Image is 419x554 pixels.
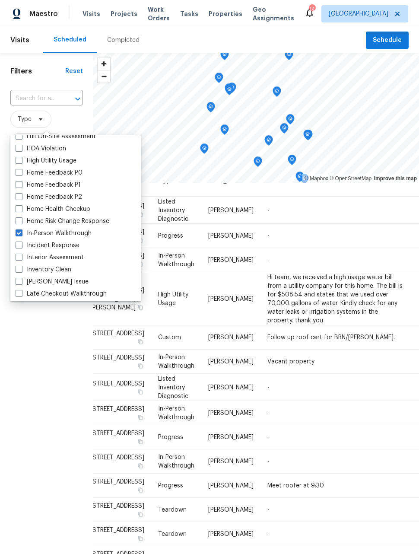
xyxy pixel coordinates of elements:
div: Map marker [295,172,304,185]
button: Open [72,93,84,105]
span: [PERSON_NAME] [208,483,254,489]
div: Scheduled [54,35,86,44]
label: [PERSON_NAME] Issue [16,277,89,286]
span: [STREET_ADDRESS] [90,527,144,533]
button: Copy Address [136,303,144,311]
div: Map marker [220,124,229,138]
div: Map marker [206,102,215,115]
span: [STREET_ADDRESS] [90,430,144,436]
label: Home Risk Change Response [16,217,109,226]
span: [PERSON_NAME] [208,507,254,513]
span: Progress [158,434,183,440]
span: In-Person Walkthrough [158,406,194,420]
div: Map marker [303,130,312,143]
button: Copy Address [136,438,144,446]
span: Visits [10,31,29,50]
span: Properties [209,10,242,18]
span: [PERSON_NAME] [208,458,254,465]
div: Map marker [264,135,273,149]
div: Map marker [225,83,233,97]
span: - [267,410,270,416]
div: Map marker [285,50,293,63]
span: Custom [158,334,181,341]
span: Teardown [158,531,187,537]
span: - [267,507,270,513]
div: Completed [107,36,140,45]
button: Schedule [366,32,409,49]
span: Teardown [158,507,187,513]
div: Map marker [280,123,289,137]
label: Late Checkout Walkthrough [16,290,107,298]
span: [PERSON_NAME] [208,296,254,302]
div: Map marker [286,114,295,127]
div: Reset [65,67,83,76]
span: In-Person Walkthrough [158,253,194,267]
input: Search for an address... [10,92,59,105]
span: Schedule [373,35,402,46]
label: High Utility Usage [16,156,76,165]
span: Hi team, we received a high usage water bill from a utility company for this home. The bill is fo... [267,274,403,323]
a: Mapbox [305,175,328,181]
span: - [267,531,270,537]
span: [PERSON_NAME] [208,359,254,365]
label: Inventory Clean [16,265,71,274]
label: Home Feedback P1 [16,181,81,189]
label: Home Feedback P2 [16,193,82,201]
span: [PERSON_NAME] [208,410,254,416]
span: Tasks [180,11,198,17]
div: Map marker [254,156,262,170]
button: Copy Address [136,338,144,346]
span: [STREET_ADDRESS] [90,406,144,412]
span: Geo Assignments [253,5,294,22]
div: 14 [309,5,315,14]
div: Map marker [273,86,281,100]
div: Map marker [215,73,223,86]
span: [PERSON_NAME] [208,531,254,537]
span: - [267,207,270,213]
span: - [267,233,270,239]
label: Interior Assessment [16,253,84,262]
span: Listed Inventory Diagnostic [158,376,188,399]
span: [PERSON_NAME] [208,233,254,239]
label: Home Feedback P0 [16,169,83,177]
span: [PERSON_NAME] [208,334,254,341]
span: Vacant property [267,359,314,365]
span: [PERSON_NAME] [208,434,254,440]
div: Map marker [288,155,296,168]
label: Full On-Site Assessment [16,132,96,141]
button: Copy Address [136,535,144,542]
button: Copy Address [136,510,144,518]
h1: Filters [10,67,65,76]
span: Meet roofer at 9:30 [267,483,324,489]
span: - [267,458,270,465]
div: Map marker [200,143,209,157]
span: [STREET_ADDRESS] [90,355,144,361]
span: [STREET_ADDRESS][PERSON_NAME][PERSON_NAME] [90,287,144,310]
div: Map marker [225,85,234,98]
button: Zoom out [98,70,110,83]
span: [GEOGRAPHIC_DATA] [329,10,388,18]
span: Progress [158,233,183,239]
span: [PERSON_NAME] [208,257,254,263]
button: Copy Address [136,362,144,370]
span: [STREET_ADDRESS] [90,503,144,509]
span: Progress [158,483,183,489]
span: [PERSON_NAME] [208,384,254,390]
button: Zoom in [98,57,110,70]
span: High Utility Usage [158,291,188,306]
a: OpenStreetMap [330,175,371,181]
a: Improve this map [374,175,417,181]
div: Map marker [300,174,309,187]
span: [PERSON_NAME] [208,207,254,213]
span: Maestro [29,10,58,18]
button: Copy Address [136,486,144,494]
button: Copy Address [136,462,144,470]
span: - [267,257,270,263]
span: [STREET_ADDRESS] [90,380,144,386]
span: [STREET_ADDRESS] [90,455,144,461]
span: [STREET_ADDRESS] [90,479,144,485]
span: Follow up roof cert for BRN/[PERSON_NAME]. [267,334,395,341]
span: - [267,384,270,390]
